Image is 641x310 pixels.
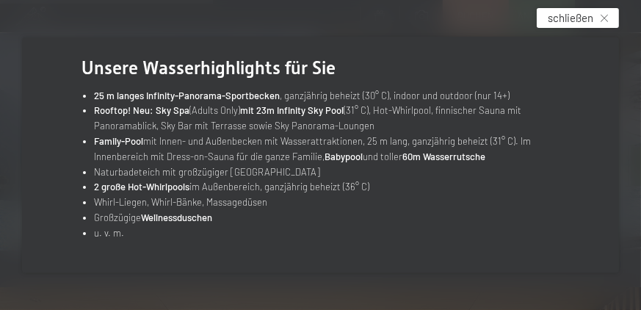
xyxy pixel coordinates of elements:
[94,179,559,195] li: im Außenbereich, ganzjährig beheizt (36° C)
[94,181,189,192] strong: 2 große Hot-Whirlpools
[94,88,559,104] li: , ganzjährig beheizt (30° C), indoor und outdoor (nur 14+)
[94,103,559,134] li: (Adults Only) (31° C), Hot-Whirlpool, finnischer Sauna mit Panoramablick, Sky Bar mit Terrasse so...
[325,151,363,162] strong: Babypool
[94,195,559,210] li: Whirl-Liegen, Whirl-Bänke, Massagedüsen
[94,226,559,241] li: u. v. m.
[82,57,336,79] span: Unsere Wasserhighlights für Sie
[94,135,143,147] strong: Family-Pool
[94,165,559,180] li: Naturbadeteich mit großzügiger [GEOGRAPHIC_DATA]
[94,210,559,226] li: Großzügige
[548,10,593,26] span: schließen
[240,104,344,116] strong: mit 23m Infinity Sky Pool
[94,104,189,116] strong: Rooftop! Neu: Sky Spa
[402,151,485,162] strong: 60m Wasserrutsche
[141,212,212,223] strong: Wellnessduschen
[94,134,559,165] li: mit Innen- und Außenbecken mit Wasserattraktionen, 25 m lang, ganzjährig beheizt (31° C). Im Inne...
[94,90,280,101] strong: 25 m langes Infinity-Panorama-Sportbecken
